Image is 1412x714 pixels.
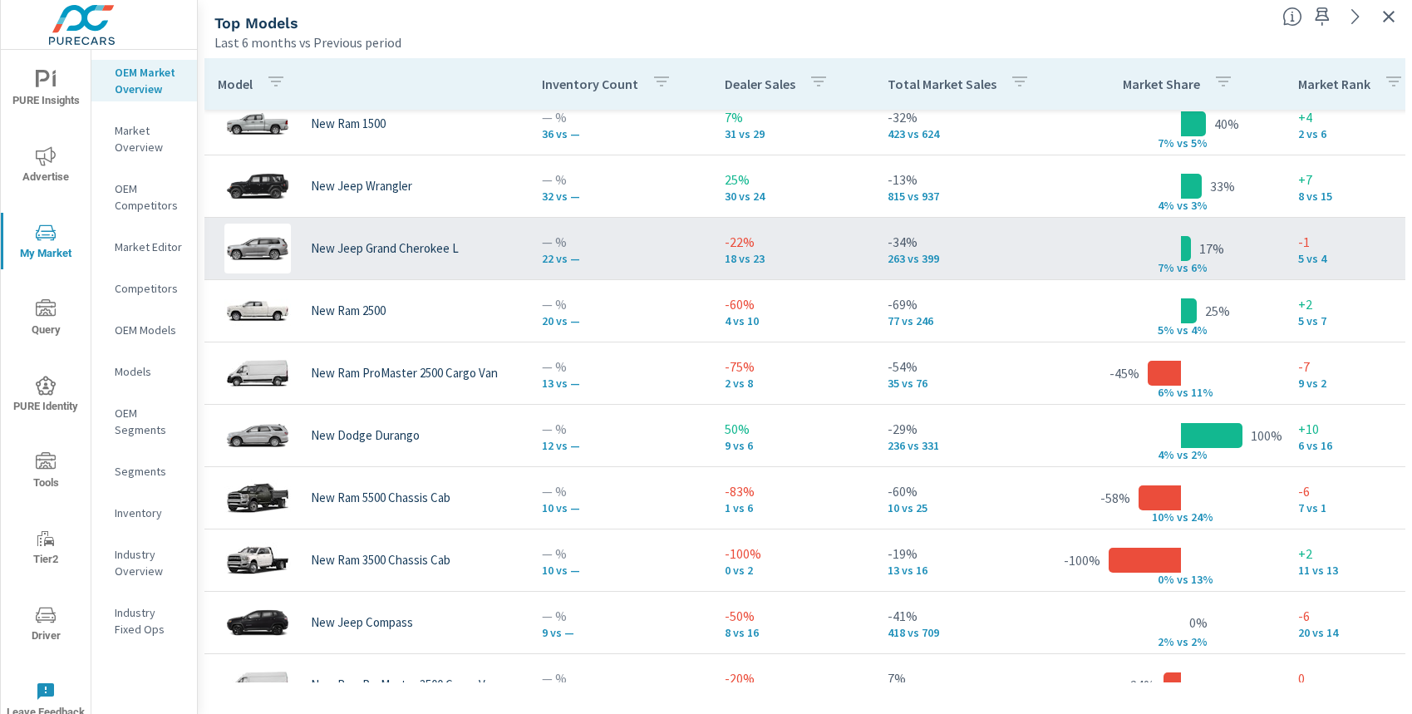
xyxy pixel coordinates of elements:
p: — % [542,232,698,252]
p: New Ram 2500 [311,303,386,318]
p: 50% [725,419,861,439]
img: glamour [224,473,291,523]
div: Models [91,359,197,384]
p: s 4% [1183,323,1223,337]
p: s 2% [1183,447,1223,462]
p: Models [115,363,184,380]
span: Find the biggest opportunities within your model lineup nationwide. [Source: Market registration ... [1282,7,1302,27]
p: Industry Overview [115,546,184,579]
span: Tier2 [6,529,86,569]
p: 17% [1199,239,1224,259]
p: 263 vs 399 [888,252,1064,265]
p: New Jeep Wrangler [311,179,412,194]
div: OEM Competitors [91,176,197,218]
p: -32% [888,107,1064,127]
p: Market Overview [115,122,184,155]
p: -24% [1125,675,1155,695]
p: 35 vs 76 [888,377,1064,390]
p: New Dodge Durango [311,428,420,443]
p: — % [542,419,698,439]
p: New Ram 1500 [311,116,386,131]
p: Inventory [115,505,184,521]
p: New Jeep Compass [311,615,413,630]
p: 13 vs 16 [888,564,1064,577]
p: 8 vs 16 [725,626,861,639]
p: 815 vs 937 [888,190,1064,203]
p: — % [542,107,698,127]
img: glamour [224,348,291,398]
p: Market Editor [115,239,184,255]
p: 7% v [1139,135,1183,150]
p: OEM Competitors [115,180,184,214]
p: s 24% [1183,510,1223,524]
p: -19% [888,544,1064,564]
p: 1 vs 6 [725,501,861,515]
span: Save this to your personalized report [1309,3,1336,30]
p: 10 vs — [542,564,698,577]
p: OEM Models [115,322,184,338]
p: Last 6 months vs Previous period [214,32,401,52]
p: Industry Fixed Ops [115,604,184,638]
div: Inventory [91,500,197,525]
span: Advertise [6,146,86,187]
p: s 13% [1183,572,1223,587]
p: 18 vs 23 [725,252,861,265]
p: New Ram ProMaster 2500 Cargo Van [311,366,498,381]
span: PURE Insights [6,70,86,111]
p: 7% [725,107,861,127]
p: 100% [1251,426,1282,446]
p: 13 vs — [542,377,698,390]
p: -41% [888,606,1064,626]
p: -60% [725,294,861,314]
p: 10% v [1139,510,1183,524]
p: Model [218,76,253,92]
p: s 11% [1183,385,1223,400]
p: 0 vs 2 [725,564,861,577]
p: -54% [888,357,1064,377]
p: 4% v [1139,447,1183,462]
p: Market Share [1123,76,1200,92]
p: 5% v [1139,323,1183,337]
p: OEM Segments [115,405,184,438]
p: s 5% [1183,135,1223,150]
h5: Top Models [214,14,298,32]
p: — % [542,544,698,564]
p: 0% [1189,613,1208,633]
p: 4% v [1139,198,1183,213]
button: Exit Fullscreen [1375,3,1402,30]
img: glamour [224,286,291,336]
p: 423 vs 624 [888,127,1064,140]
img: glamour [224,535,291,585]
p: 4 vs 10 [725,314,861,327]
p: — % [542,481,698,501]
p: — % [542,294,698,314]
p: 0% v [1139,572,1183,587]
p: — % [542,170,698,190]
span: Query [6,299,86,340]
p: — % [542,357,698,377]
img: glamour [224,598,291,648]
p: 77 vs 246 [888,314,1064,327]
p: -58% [1100,488,1130,508]
p: 9 vs — [542,626,698,639]
div: Competitors [91,276,197,301]
p: -34% [888,232,1064,252]
div: Industry Fixed Ops [91,600,197,642]
p: 9 vs 6 [725,439,861,452]
p: Segments [115,463,184,480]
p: — % [542,668,698,688]
p: 36 vs — [542,127,698,140]
div: Segments [91,459,197,484]
p: Total Market Sales [888,76,996,92]
a: See more details in report [1342,3,1369,30]
div: Industry Overview [91,542,197,584]
p: Inventory Count [542,76,638,92]
p: OEM Market Overview [115,64,184,97]
p: — % [542,606,698,626]
p: 236 vs 331 [888,439,1064,452]
p: -22% [725,232,861,252]
p: -20% [725,668,861,688]
p: 418 vs 709 [888,626,1064,639]
span: My Market [6,223,86,263]
div: Market Editor [91,234,197,259]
